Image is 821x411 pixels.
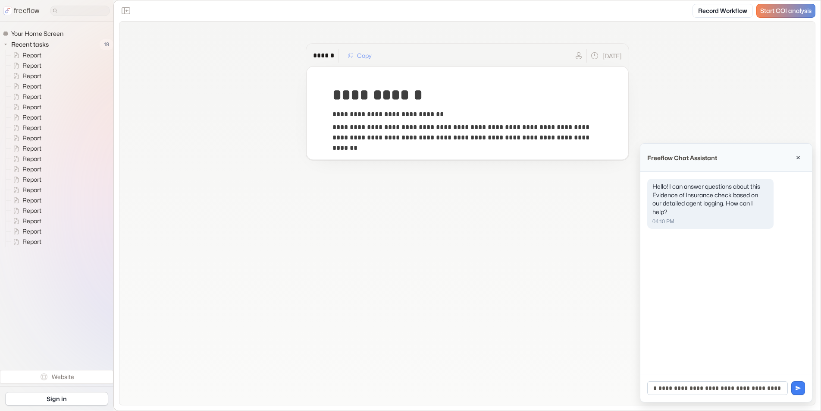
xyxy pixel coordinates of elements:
[6,123,45,133] a: Report
[9,29,66,38] span: Your Home Screen
[6,112,45,123] a: Report
[652,183,760,215] span: Hello! I can answer questions about this Evidence of Insurance check based on our detailed agent ...
[6,81,45,92] a: Report
[6,71,45,81] a: Report
[21,134,44,142] span: Report
[6,143,45,154] a: Report
[6,60,45,71] a: Report
[6,195,45,205] a: Report
[6,226,45,237] a: Report
[647,153,717,162] p: Freeflow Chat Assistant
[21,113,44,122] span: Report
[6,102,45,112] a: Report
[6,50,45,60] a: Report
[21,82,44,91] span: Report
[5,392,108,406] a: Sign in
[21,175,44,184] span: Report
[21,186,44,194] span: Report
[693,4,753,18] a: Record Workflow
[6,237,45,247] a: Report
[756,4,815,18] a: Start COI analysis
[6,92,45,102] a: Report
[21,123,44,132] span: Report
[791,151,805,164] button: Close chat
[652,218,768,225] p: 04:10 PM
[21,92,44,101] span: Report
[9,40,51,49] span: Recent tasks
[602,51,622,60] p: [DATE]
[21,144,44,153] span: Report
[21,206,44,215] span: Report
[342,49,377,63] button: Copy
[791,381,805,395] button: Send message
[6,133,45,143] a: Report
[21,217,44,225] span: Report
[21,51,44,60] span: Report
[100,39,113,50] span: 19
[6,174,45,185] a: Report
[21,155,44,163] span: Report
[21,72,44,80] span: Report
[6,216,45,226] a: Report
[21,165,44,174] span: Report
[3,28,67,39] a: Your Home Screen
[3,39,52,50] button: Recent tasks
[6,185,45,195] a: Report
[21,237,44,246] span: Report
[760,7,812,15] span: Start COI analysis
[21,61,44,70] span: Report
[21,227,44,236] span: Report
[3,6,40,16] a: freeflow
[6,205,45,216] a: Report
[6,154,45,164] a: Report
[119,4,133,18] button: Close the sidebar
[6,164,45,174] a: Report
[21,196,44,205] span: Report
[21,103,44,111] span: Report
[14,6,40,16] p: freeflow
